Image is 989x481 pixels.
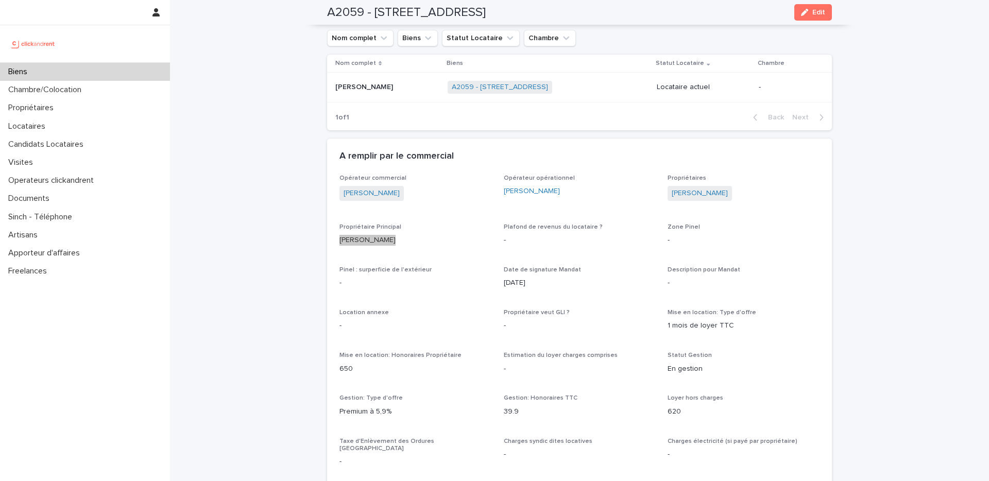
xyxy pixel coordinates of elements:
p: Propriétaires [4,103,62,113]
span: Estimation du loyer charges comprises [504,352,618,358]
button: Next [788,113,832,122]
p: 39.9 [504,406,656,417]
img: UCB0brd3T0yccxBKYDjQ [8,33,58,54]
p: Candidats Locataires [4,140,92,149]
h2: A remplir par le commercial [339,151,454,162]
span: Loyer hors charges [668,395,723,401]
span: Description pour Mandat [668,267,740,273]
a: [PERSON_NAME] [504,186,560,197]
p: - [504,320,656,331]
button: Nom complet [327,30,394,46]
tr: [PERSON_NAME][PERSON_NAME] A2059 - [STREET_ADDRESS] Locataire actuel- [327,73,832,102]
p: Statut Locataire [656,58,704,69]
p: Visites [4,158,41,167]
p: Apporteur d'affaires [4,248,88,258]
span: Zone Pinel [668,224,700,230]
span: Pinel : surperficie de l'extérieur [339,267,432,273]
p: - [668,235,820,246]
span: Charges syndic dites locatives [504,438,592,444]
a: [PERSON_NAME] [344,188,400,199]
p: - [339,320,491,331]
p: - [339,456,491,467]
span: Propriétaire Principal [339,224,401,230]
span: Next [792,114,815,121]
p: En gestion [668,364,820,374]
span: Mise en location: Type d'offre [668,310,756,316]
span: Opérateur commercial [339,175,406,181]
p: 650 [339,364,491,374]
p: Locataires [4,122,54,131]
p: Documents [4,194,58,203]
p: - [504,364,656,374]
p: - [668,449,820,460]
p: Premium à 5,9% [339,406,491,417]
span: Location annexe [339,310,389,316]
h2: A2059 - [STREET_ADDRESS] [327,5,486,20]
a: A2059 - [STREET_ADDRESS] [452,83,548,92]
span: Date de signature Mandat [504,267,581,273]
p: Sinch - Téléphone [4,212,80,222]
p: Chambre/Colocation [4,85,90,95]
span: Gestion: Honoraires TTC [504,395,577,401]
span: Propriétaire veut GLI ? [504,310,570,316]
span: Taxe d'Enlèvement des Ordures [GEOGRAPHIC_DATA] [339,438,434,452]
span: Charges électricité (si payé par propriétaire) [668,438,797,444]
button: Edit [794,4,832,21]
p: 1 mois de loyer TTC [668,320,820,331]
button: Biens [398,30,438,46]
p: Chambre [758,58,785,69]
p: - [504,449,656,460]
p: Artisans [4,230,46,240]
p: Operateurs clickandrent [4,176,102,185]
p: - [339,278,491,288]
p: 620 [668,406,820,417]
button: Chambre [524,30,576,46]
span: Gestion: Type d'offre [339,395,403,401]
span: Mise en location: Honoraires Propriétaire [339,352,462,358]
p: Nom complet [335,58,376,69]
span: Edit [812,9,825,16]
p: [PERSON_NAME] [335,81,395,92]
p: Locataire actuel [657,83,751,92]
p: Biens [447,58,463,69]
p: - [504,235,656,246]
p: - [668,278,820,288]
p: - [759,83,815,92]
p: [DATE] [504,278,656,288]
a: [PERSON_NAME] [339,235,396,246]
p: 1 of 1 [327,105,357,130]
span: Plafond de revenus du locataire ? [504,224,603,230]
a: [PERSON_NAME] [672,188,728,199]
p: Biens [4,67,36,77]
span: Back [762,114,784,121]
span: Opérateur opérationnel [504,175,575,181]
button: Back [745,113,788,122]
span: Statut Gestion [668,352,712,358]
span: Propriétaires [668,175,706,181]
p: Freelances [4,266,55,276]
button: Statut Locataire [442,30,520,46]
